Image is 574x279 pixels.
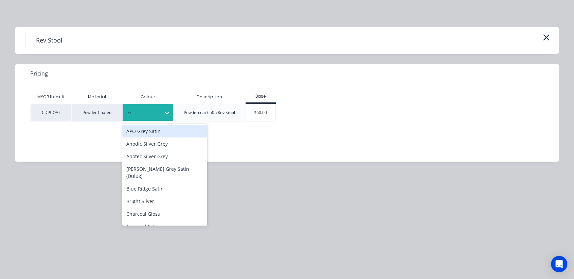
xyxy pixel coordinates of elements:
div: APO Grey Satin [122,125,207,137]
div: Blue Ridge Satin [122,182,207,195]
div: Anotec Silver Grey [122,150,207,163]
span: Pricing [30,69,48,78]
div: Powder Coated [71,104,122,121]
div: Base [246,93,276,99]
div: Bright Silver [122,195,207,208]
div: [PERSON_NAME] Grey Satin (Dulux) [122,163,207,182]
div: CDPCOAT [31,104,71,121]
div: Open Intercom Messenger [551,256,567,272]
div: Charcoal Gloss [122,208,207,220]
div: Material [71,90,122,104]
div: Description [191,88,228,105]
div: Powdercoat 650h Rev Stool [184,110,235,116]
div: Charcoal Satin [122,220,207,233]
div: Anodic Silver Grey [122,137,207,150]
div: MYOB Item # [31,90,71,104]
div: Colour [122,90,173,104]
div: $60.00 [246,104,275,121]
h4: Rev Stool [25,34,73,47]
